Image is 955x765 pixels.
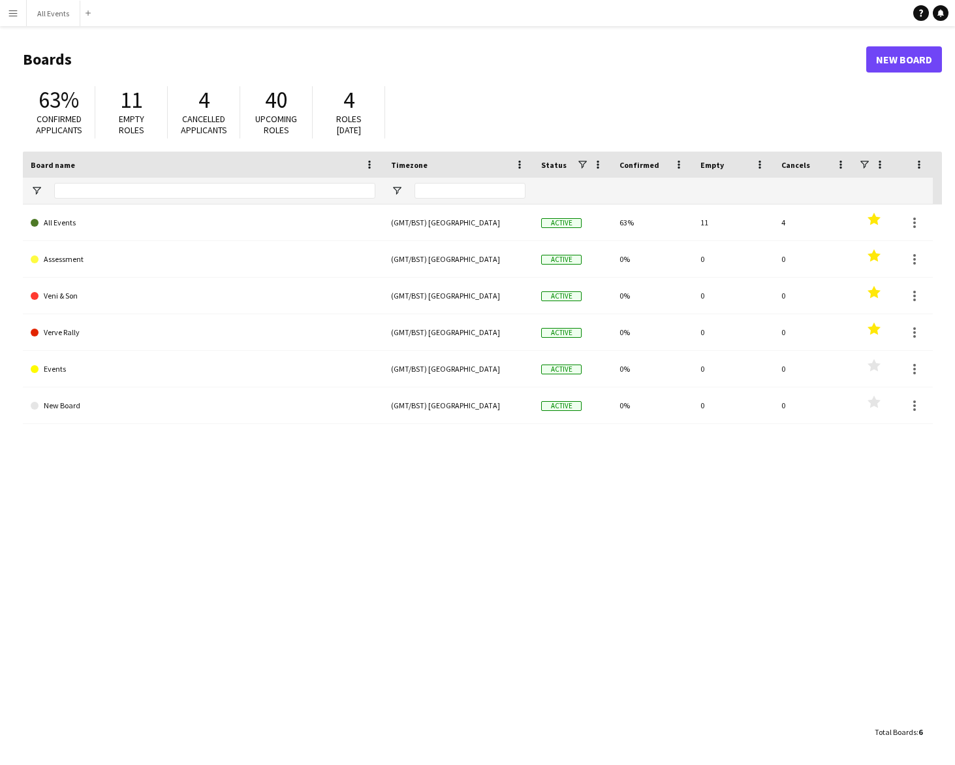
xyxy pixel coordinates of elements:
div: (GMT/BST) [GEOGRAPHIC_DATA] [383,351,533,387]
div: (GMT/BST) [GEOGRAPHIC_DATA] [383,204,533,240]
input: Timezone Filter Input [415,183,525,199]
span: Upcoming roles [255,113,297,136]
span: Empty [700,160,724,170]
div: 63% [612,204,693,240]
span: Active [541,328,582,338]
button: Open Filter Menu [31,185,42,197]
div: 0 [774,387,854,423]
div: 0 [774,278,854,314]
span: Active [541,255,582,265]
div: 0 [693,314,774,350]
div: 0% [612,314,693,350]
span: Status [541,160,567,170]
input: Board name Filter Input [54,183,375,199]
h1: Boards [23,50,866,69]
span: Active [541,365,582,374]
a: Verve Rally [31,314,375,351]
span: Empty roles [119,113,144,136]
div: 11 [693,204,774,240]
a: Assessment [31,241,375,278]
div: 0 [774,241,854,277]
button: All Events [27,1,80,26]
div: (GMT/BST) [GEOGRAPHIC_DATA] [383,278,533,314]
div: 0% [612,351,693,387]
span: Board name [31,160,75,170]
div: 4 [774,204,854,240]
span: Active [541,291,582,301]
div: 0 [693,351,774,387]
span: Active [541,218,582,228]
span: Total Boards [875,727,916,737]
span: Cancels [781,160,810,170]
div: 0% [612,278,693,314]
div: (GMT/BST) [GEOGRAPHIC_DATA] [383,241,533,277]
span: Cancelled applicants [181,113,227,136]
span: Confirmed [619,160,659,170]
button: Open Filter Menu [391,185,403,197]
div: 0 [693,387,774,423]
span: Timezone [391,160,428,170]
span: 63% [39,86,79,114]
a: Veni & Son [31,278,375,314]
a: New Board [866,46,942,73]
span: 6 [918,727,922,737]
span: 40 [265,86,287,114]
span: 4 [343,86,354,114]
div: 0 [693,278,774,314]
span: 4 [198,86,210,114]
a: New Board [31,387,375,424]
span: Roles [DATE] [336,113,362,136]
span: 11 [120,86,142,114]
span: Active [541,401,582,411]
a: Events [31,351,375,387]
div: (GMT/BST) [GEOGRAPHIC_DATA] [383,387,533,423]
div: 0 [774,314,854,350]
a: All Events [31,204,375,241]
div: : [875,719,922,745]
div: 0% [612,387,693,423]
div: 0 [774,351,854,387]
div: 0% [612,241,693,277]
div: 0 [693,241,774,277]
div: (GMT/BST) [GEOGRAPHIC_DATA] [383,314,533,350]
span: Confirmed applicants [36,113,82,136]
